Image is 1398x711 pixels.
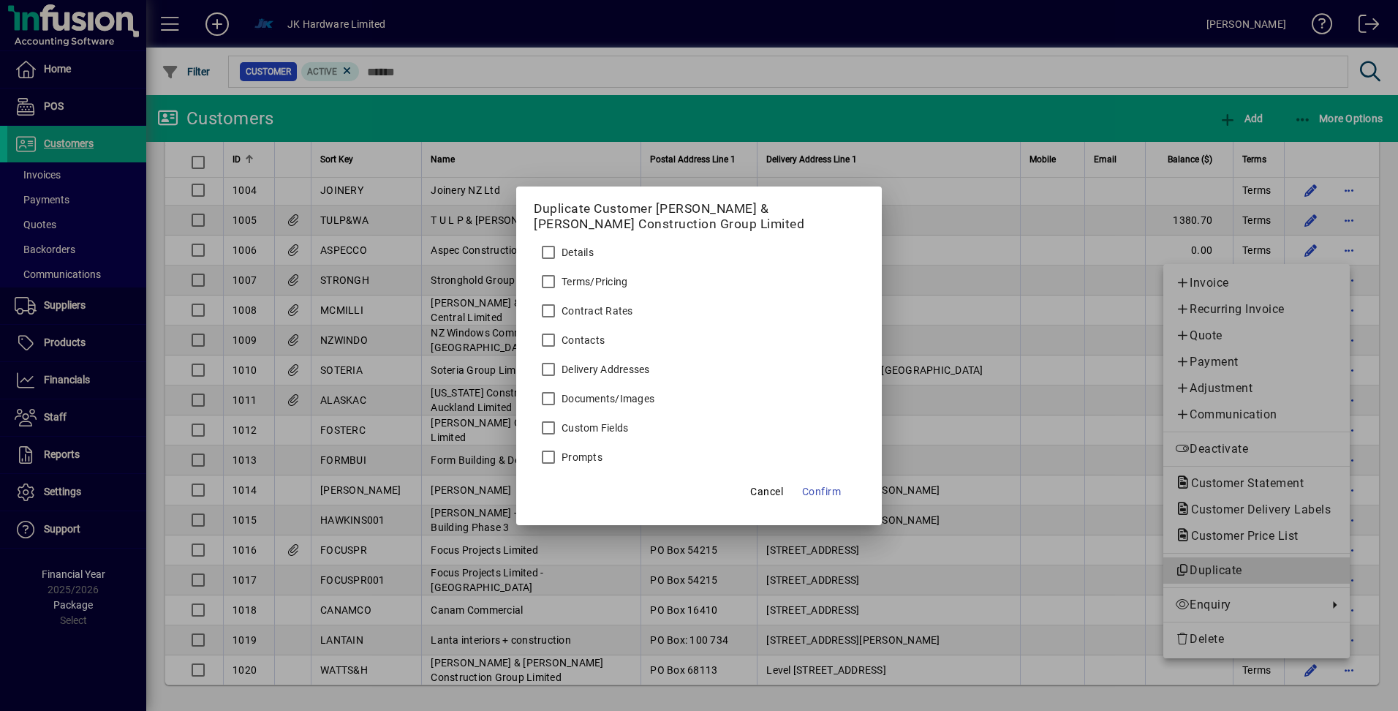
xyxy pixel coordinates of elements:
[559,391,654,406] label: Documents/Images
[750,483,783,500] span: Cancel
[559,450,602,464] label: Prompts
[802,483,842,500] span: Confirm
[559,421,628,435] label: Custom Fields
[559,274,627,289] label: Terms/Pricing
[559,362,650,377] label: Delivery Addresses
[559,333,605,347] label: Contacts
[559,304,633,318] label: Contract Rates
[559,245,594,260] label: Details
[534,201,864,232] h5: Duplicate Customer [PERSON_NAME] & [PERSON_NAME] Construction Group Limited
[744,478,790,505] button: Cancel
[796,478,847,505] button: Confirm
